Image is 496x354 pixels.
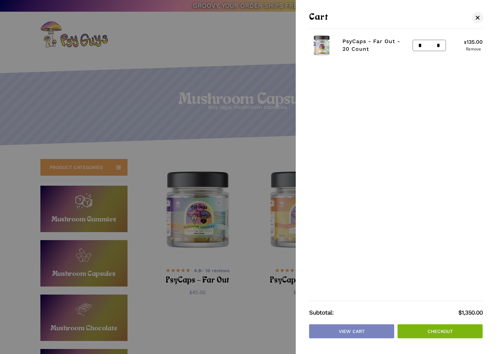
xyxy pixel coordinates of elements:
bdi: 135.00 [464,39,483,45]
a: View cart [309,324,394,338]
span: Cart [309,13,328,22]
a: Remove PsyCaps - Far Out - 20 Count from cart [464,47,483,51]
a: PsyCaps - Far Out - 20 Count [342,38,400,52]
span: $ [458,309,462,316]
img: Psy Guys Mushroom Capsules, Hero Dose bottle [309,33,334,58]
input: Product quantity [424,40,435,51]
span: $ [464,40,467,45]
a: Checkout [398,324,483,338]
strong: Subtotal: [309,308,458,318]
bdi: 1,350.00 [458,309,483,316]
